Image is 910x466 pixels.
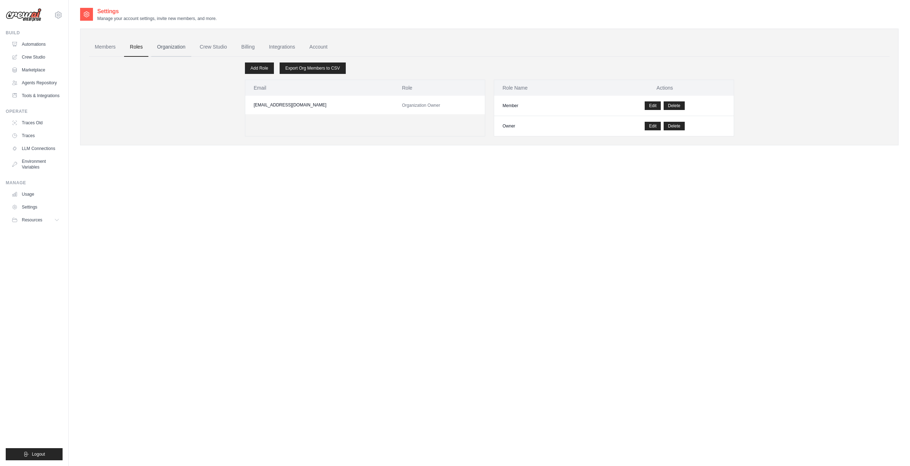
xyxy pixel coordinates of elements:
div: Build [6,30,63,36]
a: Environment Variables [9,156,63,173]
a: Edit [645,101,661,110]
td: Owner [494,116,596,136]
button: Delete [664,122,685,130]
a: Export Org Members to CSV [280,62,346,74]
div: Operate [6,109,63,114]
a: Add Role [245,62,274,74]
button: Logout [6,448,63,460]
a: Usage [9,189,63,200]
a: Agents Repository [9,77,63,89]
a: Marketplace [9,64,63,76]
p: Manage your account settings, invite new members, and more. [97,16,217,21]
td: Member [494,96,596,116]
button: Resources [9,214,63,226]
img: Logo [6,8,41,22]
a: Billing [236,37,260,57]
h2: Settings [97,7,217,16]
a: Edit [645,122,661,130]
a: Members [89,37,121,57]
button: Delete [664,101,685,110]
a: Settings [9,201,63,213]
span: Organization Owner [402,103,440,108]
a: Account [304,37,333,57]
td: [EMAIL_ADDRESS][DOMAIN_NAME] [245,96,394,114]
a: LLM Connections [9,143,63,154]
span: Resources [22,217,42,223]
a: Integrations [263,37,301,57]
a: Traces [9,130,63,141]
a: Crew Studio [194,37,233,57]
div: Manage [6,180,63,186]
th: Email [245,80,394,96]
th: Role [393,80,484,96]
th: Role Name [494,80,596,96]
a: Automations [9,39,63,50]
a: Organization [151,37,191,57]
a: Traces Old [9,117,63,129]
th: Actions [596,80,734,96]
a: Roles [124,37,148,57]
a: Crew Studio [9,51,63,63]
span: Logout [32,451,45,457]
a: Tools & Integrations [9,90,63,101]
